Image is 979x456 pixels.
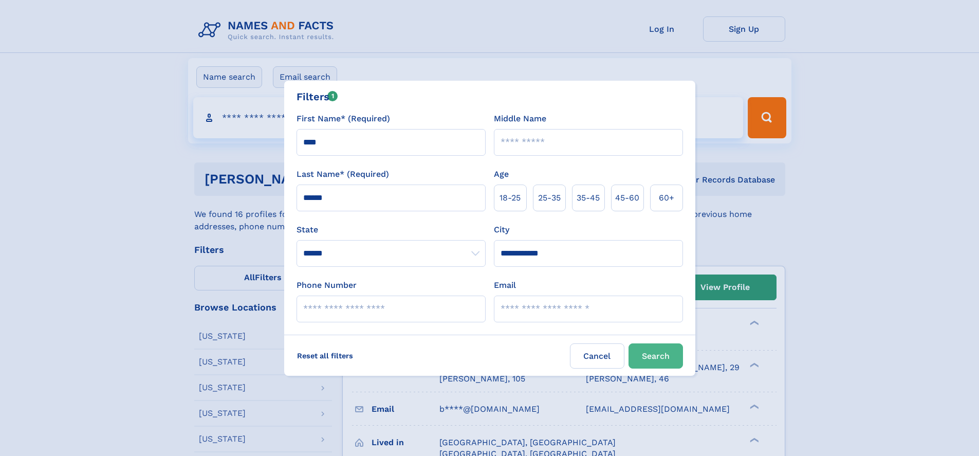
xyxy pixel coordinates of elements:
[615,192,639,204] span: 45‑60
[297,279,357,291] label: Phone Number
[494,168,509,180] label: Age
[577,192,600,204] span: 35‑45
[297,224,486,236] label: State
[494,279,516,291] label: Email
[659,192,674,204] span: 60+
[570,343,624,369] label: Cancel
[297,89,338,104] div: Filters
[500,192,521,204] span: 18‑25
[629,343,683,369] button: Search
[297,113,390,125] label: First Name* (Required)
[494,113,546,125] label: Middle Name
[297,168,389,180] label: Last Name* (Required)
[494,224,509,236] label: City
[290,343,360,368] label: Reset all filters
[538,192,561,204] span: 25‑35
